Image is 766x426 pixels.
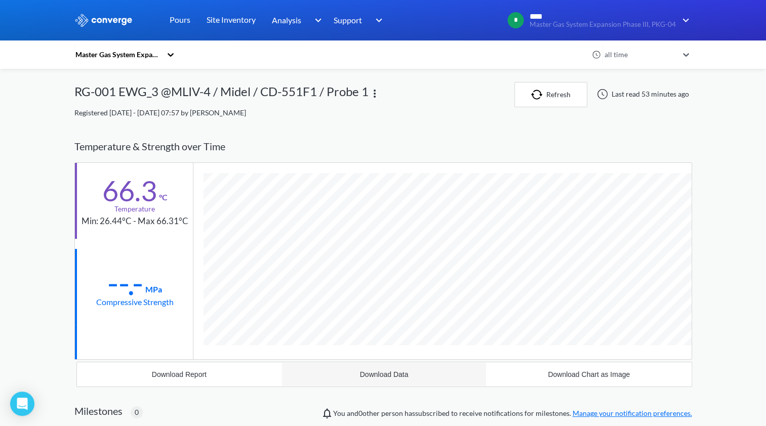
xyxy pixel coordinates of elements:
[102,178,157,203] div: 66.3
[74,405,123,417] h2: Milestones
[358,409,380,417] span: 0 other
[676,14,692,26] img: downArrow.svg
[152,370,207,378] div: Download Report
[114,203,155,215] div: Temperature
[107,270,143,295] div: --.-
[548,370,630,378] div: Download Chart as Image
[369,14,385,26] img: downArrow.svg
[530,21,676,28] span: Master Gas System Expansion Phase III, PKG-04
[77,362,282,387] button: Download Report
[272,14,301,26] span: Analysis
[281,362,487,387] button: Download Data
[369,88,381,100] img: more.svg
[514,82,587,107] button: Refresh
[334,14,362,26] span: Support
[602,49,678,60] div: all time
[308,14,324,26] img: downArrow.svg
[591,88,692,100] div: Last read 53 minutes ago
[74,82,369,107] div: RG-001 EWG_3 @MLIV-4 / Midel / CD-551F1 / Probe 1
[74,108,246,117] span: Registered [DATE] - [DATE] 07:57 by [PERSON_NAME]
[321,407,333,419] img: notifications-icon.svg
[10,392,34,416] div: Open Intercom Messenger
[573,409,692,417] a: Manage your notification preferences.
[592,50,601,59] img: icon-clock.svg
[333,408,692,419] span: You and person has subscribed to receive notifications for milestones.
[487,362,692,387] button: Download Chart as Image
[74,131,692,162] div: Temperature & Strength over Time
[531,90,546,100] img: icon-refresh.svg
[96,295,174,308] div: Compressive Strength
[74,49,162,60] div: Master Gas System Expansion Phase III, PKG-04
[135,407,139,418] span: 0
[74,14,133,27] img: logo_ewhite.svg
[360,370,409,378] div: Download Data
[82,215,188,228] div: Min: 26.44°C - Max 66.31°C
